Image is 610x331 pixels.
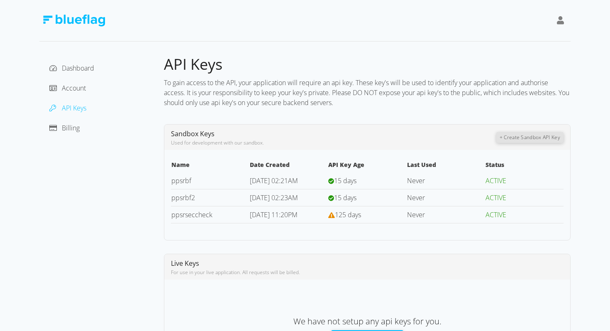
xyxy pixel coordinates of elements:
[334,193,356,202] span: 15 days
[328,160,406,172] th: API Key Age
[49,123,80,132] a: Billing
[43,15,105,27] img: Blue Flag Logo
[171,129,215,138] span: Sandbox Keys
[250,193,298,202] span: [DATE] 02:23AM
[62,83,86,93] span: Account
[171,210,212,219] a: ppsrseccheck
[407,176,425,185] span: Never
[249,160,328,172] th: Date Created
[49,64,94,73] a: Dashboard
[171,160,249,172] th: Name
[49,103,86,113] a: API Keys
[407,193,425,202] span: Never
[407,160,485,172] th: Last Used
[171,259,199,268] span: Live Keys
[250,210,298,219] span: [DATE] 11:20PM
[250,176,298,185] span: [DATE] 02:21AM
[171,176,191,185] a: ppsrbf
[171,269,564,276] div: For use in your live application. All requests will be billed.
[485,160,564,172] th: Status
[407,210,425,219] span: Never
[293,316,442,327] span: We have not setup any api keys for you.
[486,193,506,202] span: ACTIVE
[171,193,195,202] a: ppsrbf2
[335,210,361,219] span: 125 days
[164,74,571,111] div: To gain access to the API, your application will require an api key. These key's will be used to ...
[486,210,506,219] span: ACTIVE
[62,103,86,113] span: API Keys
[62,64,94,73] span: Dashboard
[496,132,564,143] button: + Create Sandbox API Key
[164,54,222,74] span: API Keys
[171,139,496,147] div: Used for development with our sandbox.
[486,176,506,185] span: ACTIVE
[49,83,86,93] a: Account
[62,123,80,132] span: Billing
[334,176,356,185] span: 15 days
